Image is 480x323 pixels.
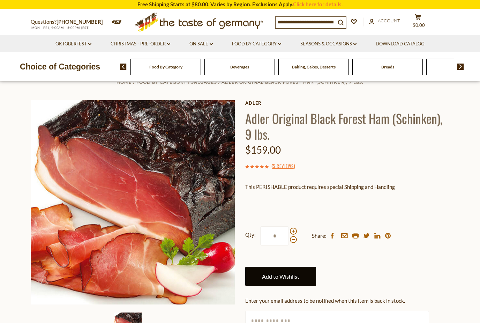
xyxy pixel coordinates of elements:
a: Add to Wishlist [245,267,316,286]
a: Download Catalog [376,40,425,48]
a: Food By Category [149,64,182,69]
a: 5 Reviews [273,162,294,170]
a: On Sale [189,40,213,48]
span: Share: [312,232,327,240]
p: This PERISHABLE product requires special Shipping and Handling [245,183,449,191]
p: Questions? [31,17,108,27]
img: next arrow [457,64,464,70]
a: Baking, Cakes, Desserts [292,64,336,69]
a: Home [117,79,132,85]
a: Adler Original Black Forest Ham (Schinken), 9 lbs. [222,79,363,85]
a: Christmas - PRE-ORDER [111,40,170,48]
a: Account [369,17,400,25]
a: Sausages [191,79,217,85]
a: Adler [245,100,449,106]
a: Food By Category [136,79,187,85]
li: We will ship this product in heat-protective packaging and ice. [252,197,449,205]
span: ( ) [271,162,295,169]
a: Seasons & Occasions [300,40,357,48]
span: $0.00 [413,22,425,28]
span: $159.00 [245,144,281,156]
a: Beverages [230,64,249,69]
input: Qty: [260,226,289,245]
button: $0.00 [407,14,428,31]
h1: Adler Original Black Forest Ham (Schinken), 9 lbs. [245,110,449,142]
div: Enter your email address to be notified when this item is back in stock. [245,296,449,305]
img: previous arrow [120,64,127,70]
a: Food By Category [232,40,281,48]
a: Oktoberfest [55,40,91,48]
span: MON - FRI, 9:00AM - 5:00PM (EST) [31,26,90,30]
a: [PHONE_NUMBER] [57,19,103,25]
img: Adler Original Black Forest Ham (Schinken), 9 lbs. [31,100,235,304]
span: Account [378,18,400,23]
a: Breads [381,64,394,69]
strong: Qty: [245,230,256,239]
a: Click here for details. [293,1,343,7]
